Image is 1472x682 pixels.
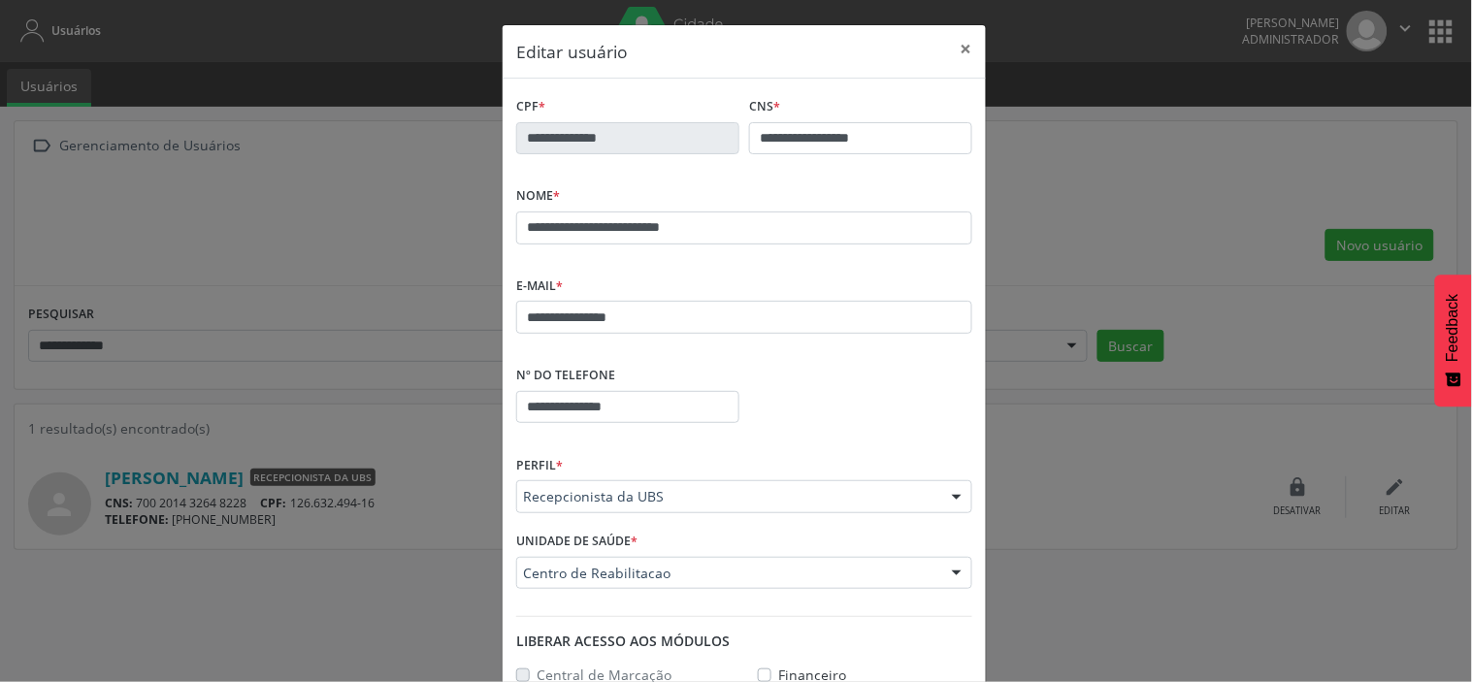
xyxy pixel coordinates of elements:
[1445,294,1462,362] span: Feedback
[523,487,932,506] span: Recepcionista da UBS
[947,25,986,73] button: Close
[1435,275,1472,406] button: Feedback - Mostrar pesquisa
[516,450,563,480] label: Perfil
[516,181,560,211] label: Nome
[516,631,972,651] div: Liberar acesso aos módulos
[516,527,638,557] label: Unidade de saúde
[516,92,545,122] label: CPF
[749,92,780,122] label: CNS
[516,39,628,64] h5: Editar usuário
[516,272,563,302] label: E-mail
[523,564,932,583] span: Centro de Reabilitacao
[516,361,615,391] label: Nº do Telefone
